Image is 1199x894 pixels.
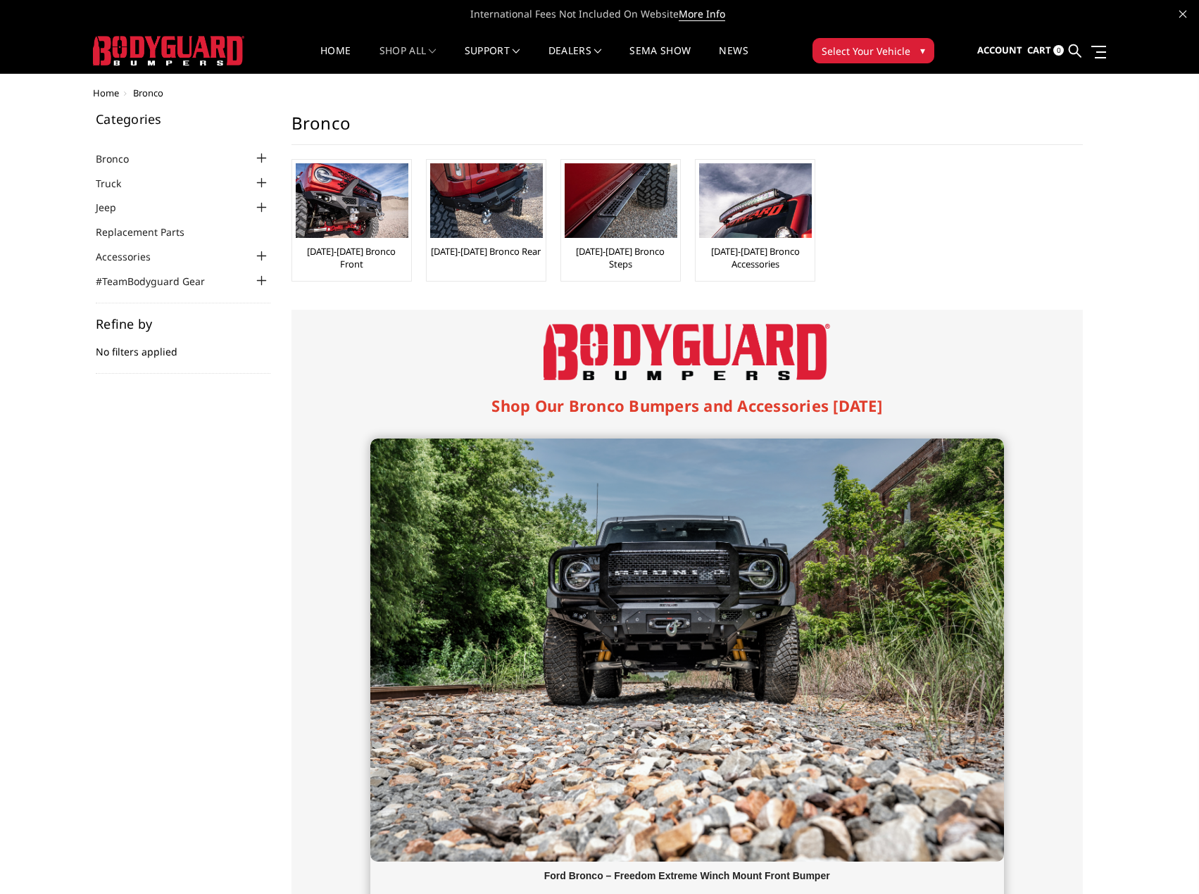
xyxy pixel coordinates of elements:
[719,46,748,73] a: News
[370,439,1004,861] img: Bronco Slide 1
[96,151,146,166] a: Bronco
[296,245,408,270] a: [DATE]-[DATE] Bronco Front
[93,87,119,99] a: Home
[370,862,1004,890] div: Ford Bronco – Freedom Extreme Winch Mount Front Bumper
[548,46,602,73] a: Dealers
[96,274,222,289] a: #TeamBodyguard Gear
[96,249,168,264] a: Accessories
[96,176,139,191] a: Truck
[977,44,1022,56] span: Account
[699,245,811,270] a: [DATE]-[DATE] Bronco Accessories
[96,113,270,125] h5: Categories
[133,87,163,99] span: Bronco
[1027,44,1051,56] span: Cart
[96,317,270,330] h5: Refine by
[291,113,1083,145] h1: Bronco
[93,36,244,65] img: BODYGUARD BUMPERS
[320,46,351,73] a: Home
[565,245,677,270] a: [DATE]-[DATE] Bronco Steps
[812,38,934,63] button: Select Your Vehicle
[96,225,202,239] a: Replacement Parts
[96,200,134,215] a: Jeep
[544,324,830,380] img: Bodyguard Bumpers Logo
[465,46,520,73] a: Support
[629,46,691,73] a: SEMA Show
[370,394,1004,417] h1: Shop Our Bronco Bumpers and Accessories [DATE]
[679,7,725,21] a: More Info
[920,43,925,58] span: ▾
[379,46,437,73] a: shop all
[822,44,910,58] span: Select Your Vehicle
[96,317,270,374] div: No filters applied
[431,245,541,258] a: [DATE]-[DATE] Bronco Rear
[977,32,1022,70] a: Account
[1027,32,1064,70] a: Cart 0
[1053,45,1064,56] span: 0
